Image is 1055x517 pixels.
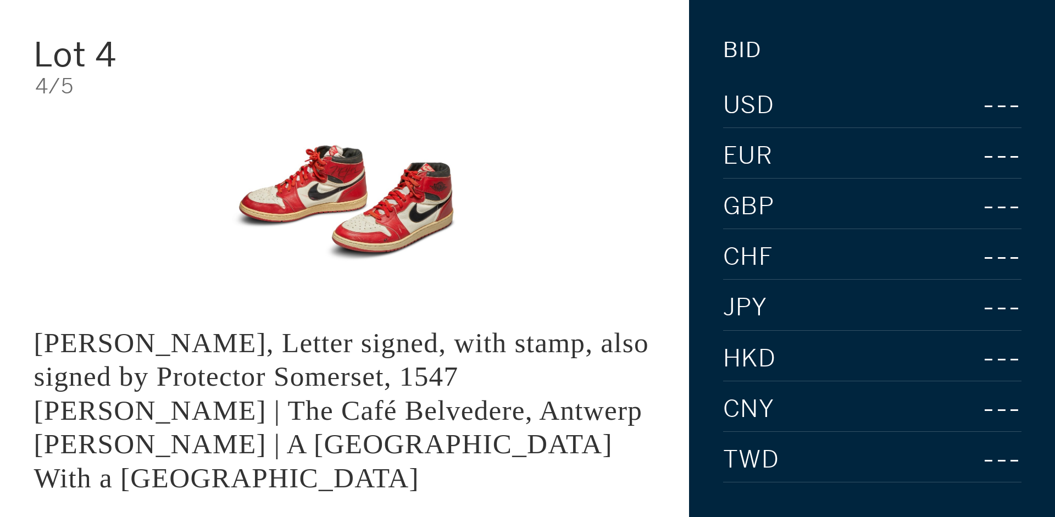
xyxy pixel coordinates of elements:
div: --- [956,139,1021,173]
span: CNY [723,397,775,421]
span: USD [723,93,775,118]
div: --- [939,342,1021,375]
div: --- [956,190,1021,223]
div: [PERSON_NAME], Letter signed, with stamp, also signed by Protector Somerset, 1547 [PERSON_NAME] |... [34,327,649,493]
div: Lot 4 [34,38,241,71]
div: --- [915,88,1021,122]
div: --- [929,443,1021,476]
div: 4/5 [35,76,656,97]
span: HKD [723,347,776,371]
div: Bid [723,40,762,60]
img: King Edward VI, Letter signed, with stamp, also signed by Protector Somerset, 1547 LOUIS VAN ENGE... [211,114,478,292]
span: EUR [723,144,773,168]
div: --- [911,291,1021,324]
span: TWD [723,448,780,472]
span: CHF [723,245,774,269]
span: GBP [723,194,775,219]
span: JPY [723,296,768,320]
div: --- [956,240,1021,274]
div: --- [945,392,1021,426]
